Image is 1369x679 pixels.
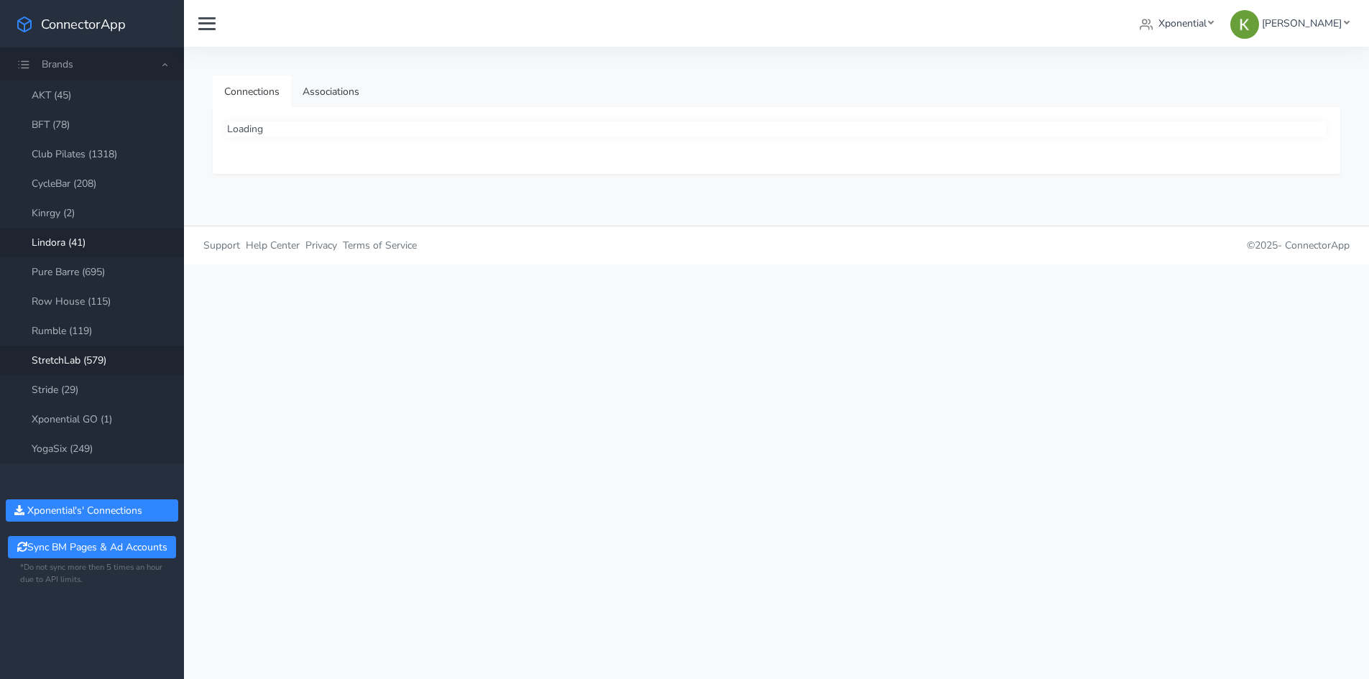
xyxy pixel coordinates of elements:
span: Help Center [246,239,300,252]
small: *Do not sync more then 5 times an hour due to API limits. [20,562,164,586]
span: Xponential [1158,17,1207,30]
span: [PERSON_NAME] [1262,17,1342,30]
span: Terms of Service [343,239,417,252]
div: Loading [227,121,1326,137]
span: Support [203,239,240,252]
a: Connections [213,75,291,108]
span: ConnectorApp [1285,239,1350,252]
button: Sync BM Pages & Ad Accounts [8,536,175,558]
a: Xponential [1134,10,1220,37]
span: Privacy [305,239,337,252]
img: Kristine Lee [1230,10,1259,39]
span: ConnectorApp [41,15,126,33]
a: [PERSON_NAME] [1225,10,1355,37]
p: © 2025 - [788,238,1350,253]
button: Xponential's' Connections [6,499,178,522]
span: Brands [42,57,73,71]
a: Associations [291,75,371,108]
